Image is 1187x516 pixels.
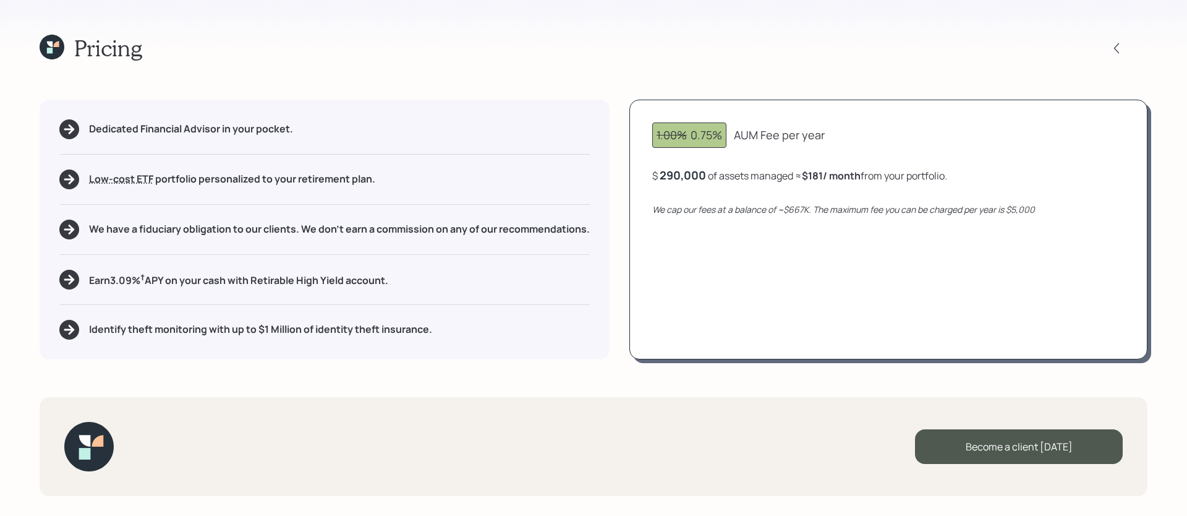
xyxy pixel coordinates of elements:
[657,127,722,144] div: 0.75%
[657,127,687,142] span: 1.00%
[89,272,388,287] h5: Earn 3.09 % APY on your cash with Retirable High Yield account.
[129,411,286,504] iframe: Customer reviews powered by Trustpilot
[89,173,375,185] h5: portfolio personalized to your retirement plan.
[89,172,153,186] span: Low-cost ETF
[652,204,1035,215] i: We cap our fees at a balance of ~$667K. The maximum fee you can be charged per year is $5,000
[89,324,432,335] h5: Identify theft monitoring with up to $1 Million of identity theft insurance.
[140,272,145,283] sup: †
[802,169,861,183] b: $181 / month
[89,223,590,235] h5: We have a fiduciary obligation to our clients. We don't earn a commission on any of our recommend...
[734,127,825,144] div: AUM Fee per year
[915,429,1123,464] div: Become a client [DATE]
[89,123,293,135] h5: Dedicated Financial Advisor in your pocket.
[660,168,706,183] div: 290,000
[74,35,142,61] h1: Pricing
[652,168,947,183] div: $ of assets managed ≈ from your portfolio .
